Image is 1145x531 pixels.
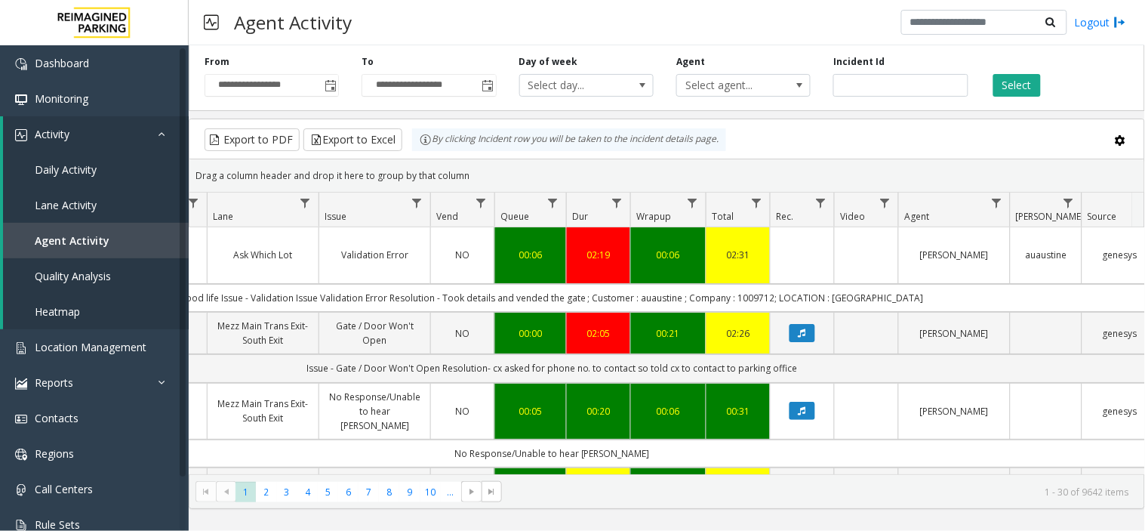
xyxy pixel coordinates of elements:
span: Go to the last page [486,486,498,498]
a: 02:19 [576,248,621,262]
span: Page 3 [277,482,297,502]
a: Wrapup Filter Menu [682,193,703,213]
img: pageIcon [204,4,219,41]
a: Validation Error [328,248,421,262]
span: Go to the last page [482,481,502,502]
span: Page 6 [338,482,359,502]
a: Gate / Door Won't Open [328,319,421,347]
a: NO [440,326,485,341]
img: infoIcon.svg [420,134,432,146]
a: Mezz Main Trans Exit- South Exit [217,397,309,425]
a: Total Filter Menu [746,193,767,213]
img: 'icon' [15,449,27,461]
a: Lane Activity [3,187,189,223]
a: [PERSON_NAME] [908,404,1001,418]
button: Select [993,74,1041,97]
label: Day of week [519,55,578,69]
span: Agent [904,210,929,223]
span: Quality Analysis [35,269,111,283]
a: 02:05 [576,326,621,341]
span: Go to the next page [461,481,482,502]
span: NO [456,405,470,418]
label: Incident Id [833,55,885,69]
span: Vend [436,210,458,223]
span: Lane [213,210,233,223]
a: Quality Analysis [3,258,189,294]
h3: Agent Activity [226,4,359,41]
a: 00:06 [640,248,697,262]
button: Export to Excel [303,128,402,151]
a: Rec. Filter Menu [811,193,831,213]
span: Page 9 [399,482,420,502]
span: Agent Activity [35,233,109,248]
span: Call Centers [35,482,93,496]
span: Page 5 [318,482,338,502]
a: [PERSON_NAME] [908,326,1001,341]
a: 00:31 [716,404,761,418]
span: Source [1088,210,1117,223]
img: 'icon' [15,413,27,425]
img: 'icon' [15,378,27,390]
a: NO [440,248,485,262]
img: logout [1114,14,1126,30]
a: Queue Filter Menu [543,193,563,213]
img: 'icon' [15,94,27,106]
div: Data table [189,193,1144,474]
a: auaustine [1020,248,1073,262]
div: 00:06 [640,404,697,418]
span: Daily Activity [35,162,97,177]
a: [PERSON_NAME] [908,248,1001,262]
span: Page 11 [441,482,461,502]
span: Total [712,210,734,223]
button: Export to PDF [205,128,300,151]
a: 02:31 [716,248,761,262]
a: 00:21 [640,326,697,341]
span: NO [456,249,470,261]
div: Drag a column header and drop it here to group by that column [189,162,1144,189]
a: 00:20 [576,404,621,418]
div: 00:05 [504,404,557,418]
span: Select day... [520,75,626,96]
a: No Response/Unable to hear [PERSON_NAME] [328,390,421,434]
span: Wrapup [636,210,671,223]
a: 00:06 [504,248,557,262]
label: From [205,55,229,69]
span: Toggle popup [479,75,496,96]
a: Lane Filter Menu [295,193,315,213]
a: Agent Filter Menu [986,193,1007,213]
span: Dashboard [35,56,89,70]
a: Ask Which Lot [217,248,309,262]
span: NO [456,327,470,340]
span: Page 4 [297,482,318,502]
span: Reports [35,375,73,390]
a: 00:00 [504,326,557,341]
span: Page 8 [379,482,399,502]
span: Activity [35,127,69,141]
img: 'icon' [15,342,27,354]
kendo-pager-info: 1 - 30 of 9642 items [511,486,1129,499]
span: Page 7 [359,482,379,502]
a: Location Filter Menu [183,193,204,213]
span: Page 10 [420,482,441,502]
span: Page 2 [256,482,276,502]
span: [PERSON_NAME] [1016,210,1085,223]
img: 'icon' [15,58,27,70]
a: NO [440,404,485,418]
a: Logout [1075,14,1126,30]
div: 02:26 [716,326,761,341]
label: To [362,55,374,69]
span: Contacts [35,411,78,425]
img: 'icon' [15,484,27,496]
a: Dur Filter Menu [607,193,627,213]
a: Mezz Main Trans Exit- South Exit [217,319,309,347]
a: Parker Filter Menu [1058,193,1079,213]
a: Agent Activity [3,223,189,258]
span: Queue [500,210,529,223]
